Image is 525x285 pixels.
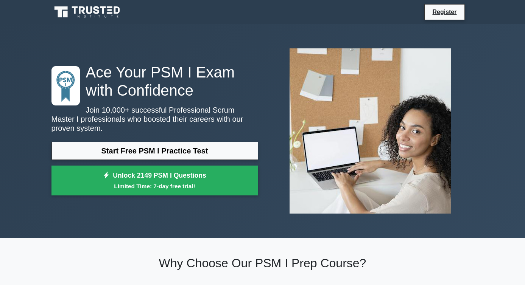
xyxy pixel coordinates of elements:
h1: Ace Your PSM I Exam with Confidence [51,63,258,99]
h2: Why Choose Our PSM I Prep Course? [51,256,474,270]
small: Limited Time: 7-day free trial! [61,182,249,191]
p: Join 10,000+ successful Professional Scrum Master I professionals who boosted their careers with ... [51,105,258,133]
a: Unlock 2149 PSM I QuestionsLimited Time: 7-day free trial! [51,166,258,196]
a: Start Free PSM I Practice Test [51,142,258,160]
a: Register [428,7,461,17]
